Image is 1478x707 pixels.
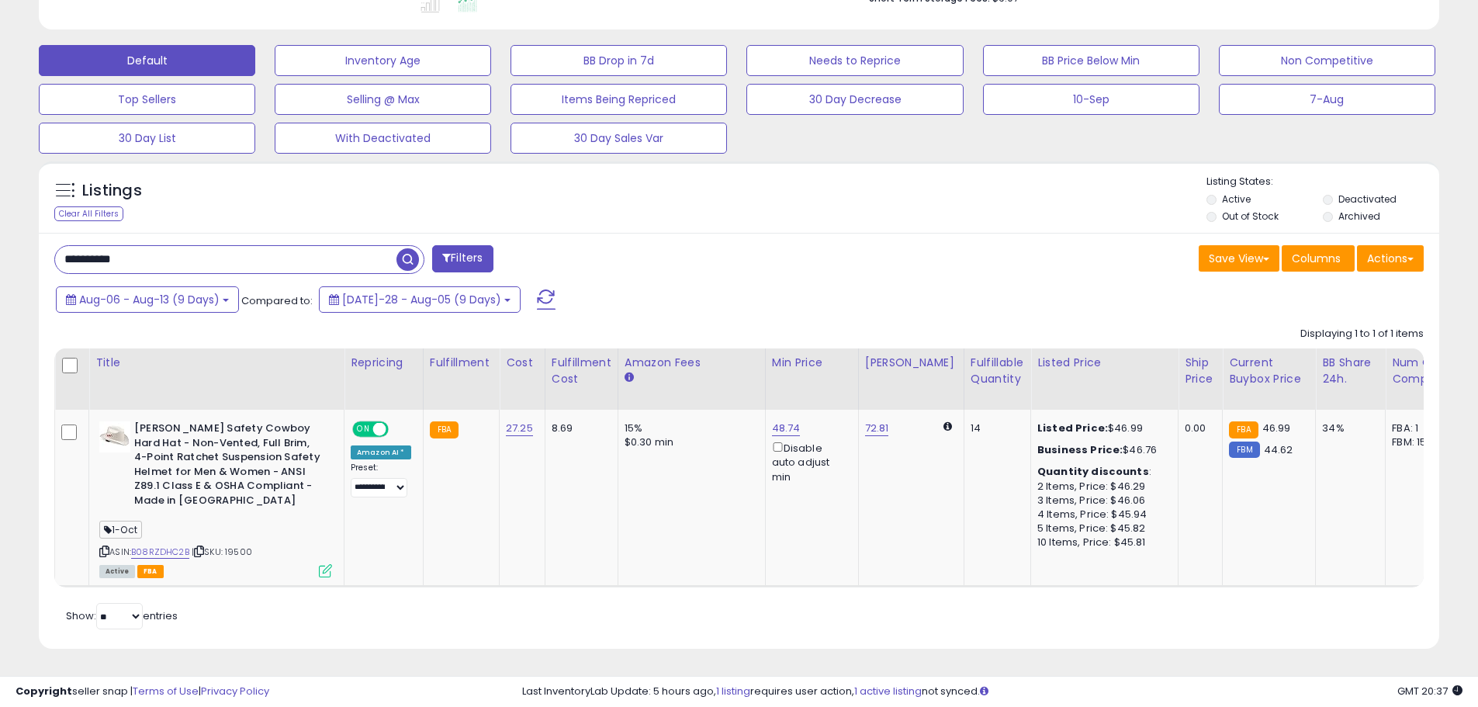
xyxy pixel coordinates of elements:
span: OFF [386,423,411,436]
button: 30 Day Sales Var [511,123,727,154]
a: 1 active listing [854,684,922,698]
div: $0.30 min [625,435,753,449]
span: 2025-08-13 20:37 GMT [1397,684,1462,698]
div: FBA: 1 [1392,421,1443,435]
button: BB Price Below Min [983,45,1199,76]
button: Items Being Repriced [511,84,727,115]
small: FBA [430,421,459,438]
div: : [1037,465,1166,479]
div: 10 Items, Price: $45.81 [1037,535,1166,549]
b: Listed Price: [1037,421,1108,435]
div: $46.99 [1037,421,1166,435]
button: 10-Sep [983,84,1199,115]
div: Current Buybox Price [1229,355,1309,387]
div: FBM: 15 [1392,435,1443,449]
small: Amazon Fees. [625,371,634,385]
div: Displaying 1 to 1 of 1 items [1300,327,1424,341]
div: ASIN: [99,421,332,576]
div: Ship Price [1185,355,1216,387]
span: | SKU: 19500 [192,546,252,558]
div: 3 Items, Price: $46.06 [1037,494,1166,508]
button: Default [39,45,255,76]
p: Listing States: [1206,175,1439,189]
div: Last InventoryLab Update: 5 hours ago, requires user action, not synced. [522,684,1462,699]
span: Compared to: [241,293,313,308]
div: 0.00 [1185,421,1210,435]
span: ON [354,423,373,436]
div: BB Share 24h. [1322,355,1379,387]
button: Selling @ Max [275,84,491,115]
div: Listed Price [1037,355,1172,371]
button: 30 Day List [39,123,255,154]
div: 8.69 [552,421,606,435]
button: 30 Day Decrease [746,84,963,115]
div: Title [95,355,337,371]
button: Inventory Age [275,45,491,76]
a: Terms of Use [133,684,199,698]
div: Cost [506,355,538,371]
button: With Deactivated [275,123,491,154]
span: Show: entries [66,608,178,623]
div: Fulfillment Cost [552,355,611,387]
div: seller snap | | [16,684,269,699]
span: Columns [1292,251,1341,266]
span: 44.62 [1264,442,1293,457]
small: FBM [1229,442,1259,458]
button: Aug-06 - Aug-13 (9 Days) [56,286,239,313]
div: Num of Comp. [1392,355,1449,387]
label: Out of Stock [1222,210,1279,223]
div: $46.76 [1037,443,1166,457]
div: Fulfillable Quantity [971,355,1024,387]
div: 14 [971,421,1019,435]
small: FBA [1229,421,1258,438]
span: All listings currently available for purchase on Amazon [99,565,135,578]
a: Privacy Policy [201,684,269,698]
div: Clear All Filters [54,206,123,221]
div: Min Price [772,355,852,371]
button: [DATE]-28 - Aug-05 (9 Days) [319,286,521,313]
button: BB Drop in 7d [511,45,727,76]
div: Amazon AI * [351,445,411,459]
div: [PERSON_NAME] [865,355,957,371]
a: B08RZDHC2B [131,546,189,559]
button: Columns [1282,245,1355,272]
div: 15% [625,421,753,435]
i: Calculated using Dynamic Max Price. [943,421,952,431]
button: Actions [1357,245,1424,272]
div: Preset: [351,463,411,497]
img: 311wY3sPFzL._SL40_.jpg [99,421,130,452]
a: 48.74 [772,421,801,436]
a: 27.25 [506,421,533,436]
div: Disable auto adjust min [772,439,846,484]
div: Fulfillment [430,355,493,371]
div: 34% [1322,421,1373,435]
label: Deactivated [1338,192,1397,206]
span: Aug-06 - Aug-13 (9 Days) [79,292,220,307]
label: Archived [1338,210,1380,223]
div: 4 Items, Price: $45.94 [1037,508,1166,522]
b: Business Price: [1037,442,1123,457]
span: [DATE]-28 - Aug-05 (9 Days) [342,292,501,307]
a: 72.81 [865,421,889,436]
div: Amazon Fees [625,355,759,371]
div: 2 Items, Price: $46.29 [1037,480,1166,494]
h5: Listings [82,180,142,202]
button: 7-Aug [1219,84,1435,115]
span: 1-Oct [99,521,142,539]
div: Repricing [351,355,417,371]
span: FBA [137,565,164,578]
button: Non Competitive [1219,45,1435,76]
button: Top Sellers [39,84,255,115]
b: [PERSON_NAME] Safety Cowboy Hard Hat - Non-Vented, Full Brim, 4-Point Ratchet Suspension Safety H... [134,421,323,511]
button: Filters [432,245,493,272]
span: 46.99 [1262,421,1291,435]
b: Quantity discounts [1037,464,1149,479]
label: Active [1222,192,1251,206]
strong: Copyright [16,684,72,698]
a: 1 listing [716,684,750,698]
button: Needs to Reprice [746,45,963,76]
button: Save View [1199,245,1279,272]
div: 5 Items, Price: $45.82 [1037,522,1166,535]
